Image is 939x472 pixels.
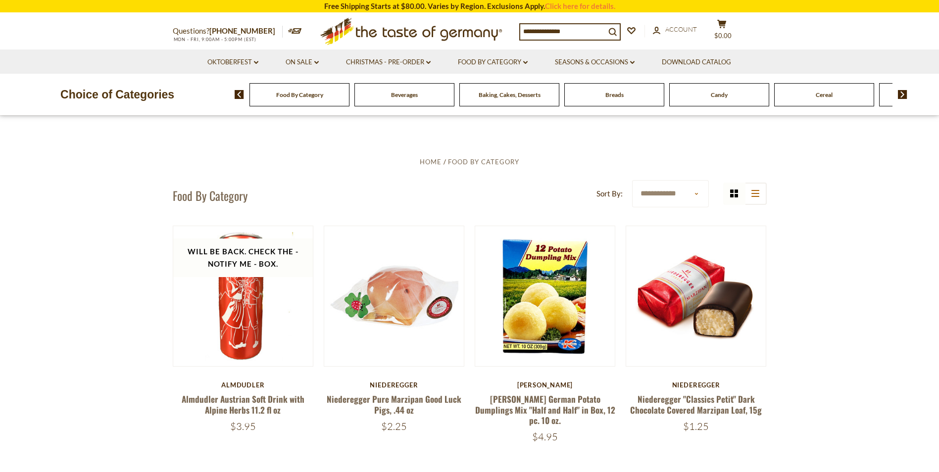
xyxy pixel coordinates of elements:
a: [PERSON_NAME] German Potato Dumplings Mix "Half and Half" in Box, 12 pc. 10 oz. [475,393,615,426]
a: Niederegger "Classics Petit" Dark Chocolate Covered Marzipan Loaf, 15g [630,393,762,416]
h1: Food By Category [173,188,247,203]
img: previous arrow [235,90,244,99]
a: [PHONE_NUMBER] [209,26,275,35]
a: Almdudler Austrian Soft Drink with Alpine Herbs 11.2 fl oz [182,393,304,416]
img: Dr. Knoll German Potato Dumplings Mix "Half and Half" in Box, 12 pc. 10 oz. [475,226,615,366]
a: Candy [711,91,728,98]
span: Account [665,25,697,33]
a: Niederegger Pure Marzipan Good Luck Pigs, .44 oz [327,393,461,416]
div: Niederegger [626,381,767,389]
span: $0.00 [714,32,732,40]
img: Niederegger Pure Marzipan Good Luck Pigs, .44 oz [324,226,464,366]
a: Account [653,24,697,35]
span: $4.95 [532,430,558,443]
a: Food By Category [458,57,528,68]
a: Christmas - PRE-ORDER [346,57,431,68]
span: MON - FRI, 9:00AM - 5:00PM (EST) [173,37,257,42]
span: $1.25 [683,420,709,432]
a: Food By Category [276,91,323,98]
label: Sort By: [596,188,623,200]
a: Click here for details. [545,1,615,10]
a: Baking, Cakes, Desserts [479,91,541,98]
img: next arrow [898,90,907,99]
img: Almdudler Austrian Soft Drink with Alpine Herbs 11.2 fl oz [173,226,313,366]
a: On Sale [286,57,319,68]
div: Almdudler [173,381,314,389]
a: Seasons & Occasions [555,57,635,68]
a: Beverages [391,91,418,98]
div: [PERSON_NAME] [475,381,616,389]
a: Cereal [816,91,833,98]
a: Download Catalog [662,57,731,68]
span: $3.95 [230,420,256,432]
button: $0.00 [707,19,737,44]
a: Home [420,158,442,166]
a: Breads [605,91,624,98]
a: Food By Category [448,158,519,166]
div: Niederegger [324,381,465,389]
img: Niederegger "Classics Petit" Dark Chocolate Covered Marzipan Loaf, 15g [626,244,766,348]
a: Oktoberfest [207,57,258,68]
p: Questions? [173,25,283,38]
span: $2.25 [381,420,407,432]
